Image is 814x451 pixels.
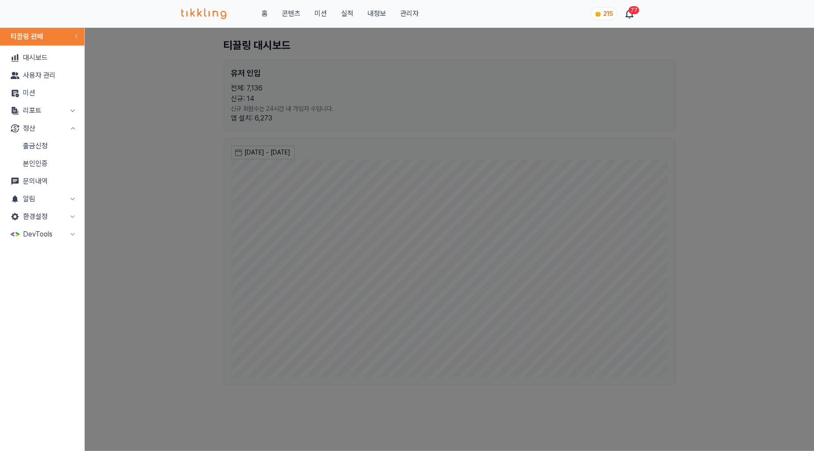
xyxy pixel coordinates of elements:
[4,173,81,190] a: 문의내역
[4,225,81,243] button: DevTools
[262,8,268,19] a: 홈
[315,8,327,19] button: 미션
[4,120,81,137] button: 정산
[4,155,81,173] a: 본인인증
[604,10,613,17] span: 215
[368,8,386,19] a: 내정보
[4,190,81,208] button: 알림
[4,49,81,67] a: 대시보드
[181,8,227,19] img: 티끌링
[4,84,81,102] a: 미션
[4,102,81,120] button: 리포트
[4,208,81,225] button: 환경설정
[282,8,300,19] a: 콘텐츠
[629,6,639,14] div: 77
[4,137,81,155] a: 출금신청
[626,8,633,19] a: 77
[591,7,615,20] a: coin 215
[4,67,81,84] a: 사용자 관리
[341,8,353,19] a: 실적
[400,8,419,19] a: 관리자
[595,11,602,18] img: coin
